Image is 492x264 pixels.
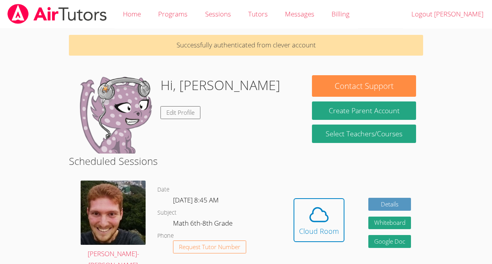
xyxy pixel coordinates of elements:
button: Whiteboard [368,217,411,230]
button: Contact Support [312,75,416,97]
h1: Hi, [PERSON_NAME] [160,75,280,95]
dt: Subject [157,208,177,218]
div: Cloud Room [299,226,339,237]
span: Request Tutor Number [179,244,240,250]
dt: Date [157,185,169,195]
img: default.png [76,75,154,154]
img: avatar.png [81,181,146,245]
span: Messages [285,9,314,18]
span: [DATE] 8:45 AM [173,195,219,204]
img: airtutors_banner-c4298cdbf04f3fff15de1276eac7730deb9818008684d7c2e4769d2f7ddbe033.png [7,4,108,24]
button: Request Tutor Number [173,240,246,253]
a: Edit Profile [160,106,200,119]
dd: Math 6th-8th Grade [173,218,234,231]
p: Successfully authenticated from clever account [69,35,423,56]
a: Details [368,198,411,211]
button: Create Parent Account [312,101,416,120]
a: Google Doc [368,235,411,248]
dt: Phone [157,231,174,241]
button: Cloud Room [294,198,344,242]
h2: Scheduled Sessions [69,154,423,168]
a: Select Teachers/Courses [312,125,416,143]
